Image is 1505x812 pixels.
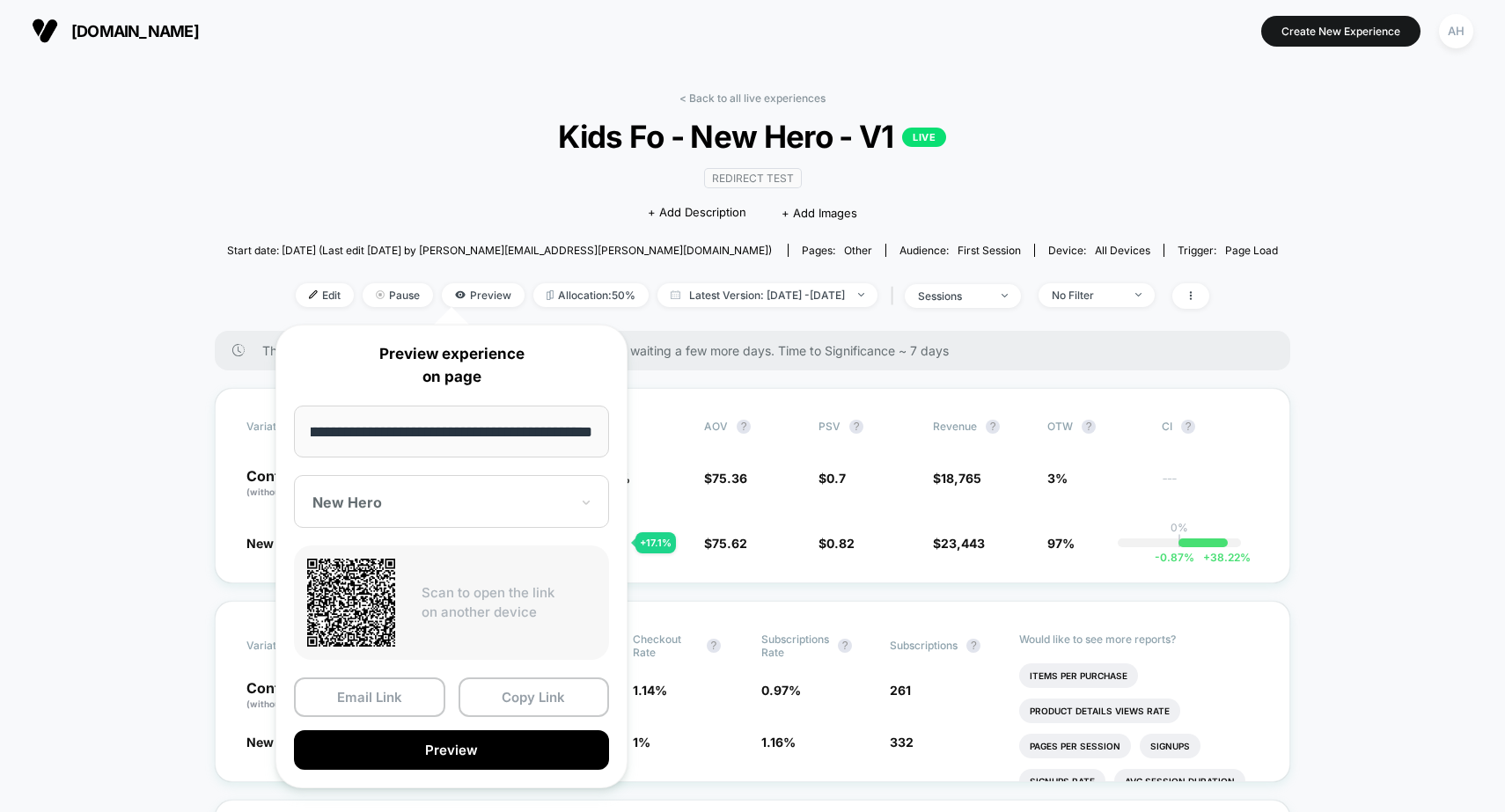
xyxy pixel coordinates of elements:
span: all devices [1095,244,1150,257]
span: 1.14 % [633,683,667,698]
div: Trigger: [1178,244,1278,257]
span: 261 [890,683,911,698]
span: $ [933,536,985,551]
span: $ [819,471,846,486]
span: New Hero [246,735,305,750]
span: New Hero [246,536,305,551]
span: OTW [1047,420,1144,434]
p: LIVE [902,128,946,147]
span: Edit [296,283,354,307]
span: (without changes) [246,486,326,497]
span: Device: [1034,244,1164,257]
span: Allocation: 50% [533,283,649,307]
button: ? [1082,420,1096,434]
span: --- [1162,473,1259,499]
span: Subscriptions [890,639,958,652]
button: ? [966,639,980,653]
img: end [858,293,864,296]
span: Preview [442,283,525,307]
span: Latest Version: [DATE] - [DATE] [657,283,877,307]
button: ? [849,420,863,434]
span: 1.16 % [761,735,796,750]
img: Visually logo [32,18,58,44]
li: Product Details Views Rate [1019,699,1180,723]
span: $ [819,536,855,551]
img: rebalance [547,290,554,300]
span: $ [704,471,747,486]
span: + Add Description [648,204,746,222]
button: Copy Link [459,677,610,717]
span: 75.62 [712,536,747,551]
span: + [1203,551,1210,564]
span: 23,443 [941,536,985,551]
span: 38.22 % [1194,551,1251,564]
img: calendar [671,290,680,299]
p: Control [246,681,357,711]
img: end [1135,293,1142,296]
span: 0.82 [826,536,855,551]
span: Pause [363,283,433,307]
span: Start date: [DATE] (Last edit [DATE] by [PERSON_NAME][EMAIL_ADDRESS][PERSON_NAME][DOMAIN_NAME]) [227,244,772,257]
div: AH [1439,14,1473,48]
img: end [376,290,385,299]
div: No Filter [1052,289,1122,302]
img: edit [309,290,318,299]
li: Pages Per Session [1019,734,1131,758]
span: First Session [958,244,1021,257]
p: Scan to open the link on another device [422,583,596,623]
p: Would like to see more reports? [1019,633,1259,646]
button: AH [1434,13,1479,49]
span: 0.7 [826,471,846,486]
span: 332 [890,735,914,750]
span: Variation [246,633,343,659]
span: CI [1162,420,1259,434]
span: Revenue [933,420,977,433]
li: Signups Rate [1019,769,1105,794]
span: 75.36 [712,471,747,486]
span: -0.87 % [1155,551,1194,564]
span: Page Load [1225,244,1278,257]
span: other [844,244,872,257]
span: Checkout Rate [633,633,698,659]
span: $ [933,471,981,486]
div: Audience: [899,244,1021,257]
p: Preview experience on page [294,343,609,388]
span: Variation [246,420,343,434]
li: Signups [1140,734,1200,758]
span: 18,765 [941,471,981,486]
span: PSV [819,420,841,433]
span: Subscriptions Rate [761,633,829,659]
li: Items Per Purchase [1019,663,1138,688]
button: Preview [294,730,609,770]
span: $ [704,536,747,551]
span: 0.97 % [761,683,801,698]
img: end [1002,294,1008,297]
button: ? [838,639,852,653]
span: There are still no statistically significant results. We recommend waiting a few more days . Time... [262,343,1255,358]
button: ? [707,639,721,653]
span: 97% [1047,536,1075,551]
button: [DOMAIN_NAME] [26,17,204,45]
span: Redirect Test [704,168,802,188]
button: Email Link [294,677,445,717]
span: (without changes) [246,699,326,709]
button: Create New Experience [1261,16,1421,47]
button: ? [737,420,751,434]
button: ? [986,420,1000,434]
span: AOV [704,420,728,433]
div: Pages: [802,244,872,257]
span: 3% [1047,471,1068,486]
li: Avg Session Duration [1114,769,1245,794]
p: | [1178,534,1181,547]
span: 1 % [633,735,650,750]
a: < Back to all live experiences [679,91,826,105]
p: 0% [1171,521,1188,534]
span: | [886,283,905,309]
div: sessions [918,289,988,303]
span: + Add Images [782,206,857,220]
button: ? [1181,420,1195,434]
p: Control [246,469,343,499]
span: Kids Fo - New Hero - V1 [280,118,1225,155]
div: + 17.1 % [635,532,676,553]
span: [DOMAIN_NAME] [71,22,199,40]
